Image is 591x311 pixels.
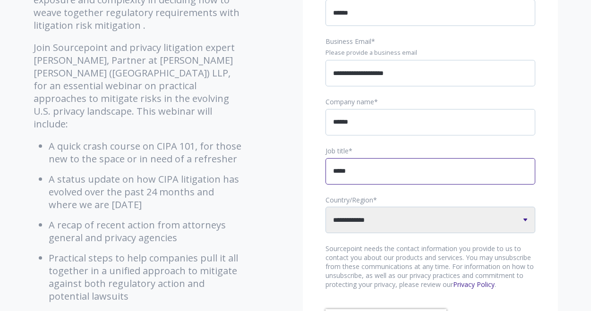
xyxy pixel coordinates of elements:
[325,244,535,289] p: Sourcepoint needs the contact information you provide to us to contact you about our products and...
[325,97,374,106] span: Company name
[325,37,371,46] span: Business Email
[325,195,373,204] span: Country/Region
[49,252,244,303] li: Practical steps to help companies pull it all together in a unified approach to mitigate against ...
[49,219,244,244] li: A recap of recent action from attorneys general and privacy agencies
[49,140,244,165] li: A quick crash course on CIPA 101, for those new to the space or in need of a refresher
[34,41,244,130] p: Join Sourcepoint and privacy litigation expert [PERSON_NAME], Partner at [PERSON_NAME] [PERSON_NA...
[325,146,349,155] span: Job title
[49,173,244,211] li: A status update on how CIPA litigation has evolved over the past 24 months and where we are [DATE]
[453,280,495,289] a: Privacy Policy
[325,49,535,57] legend: Please provide a business email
